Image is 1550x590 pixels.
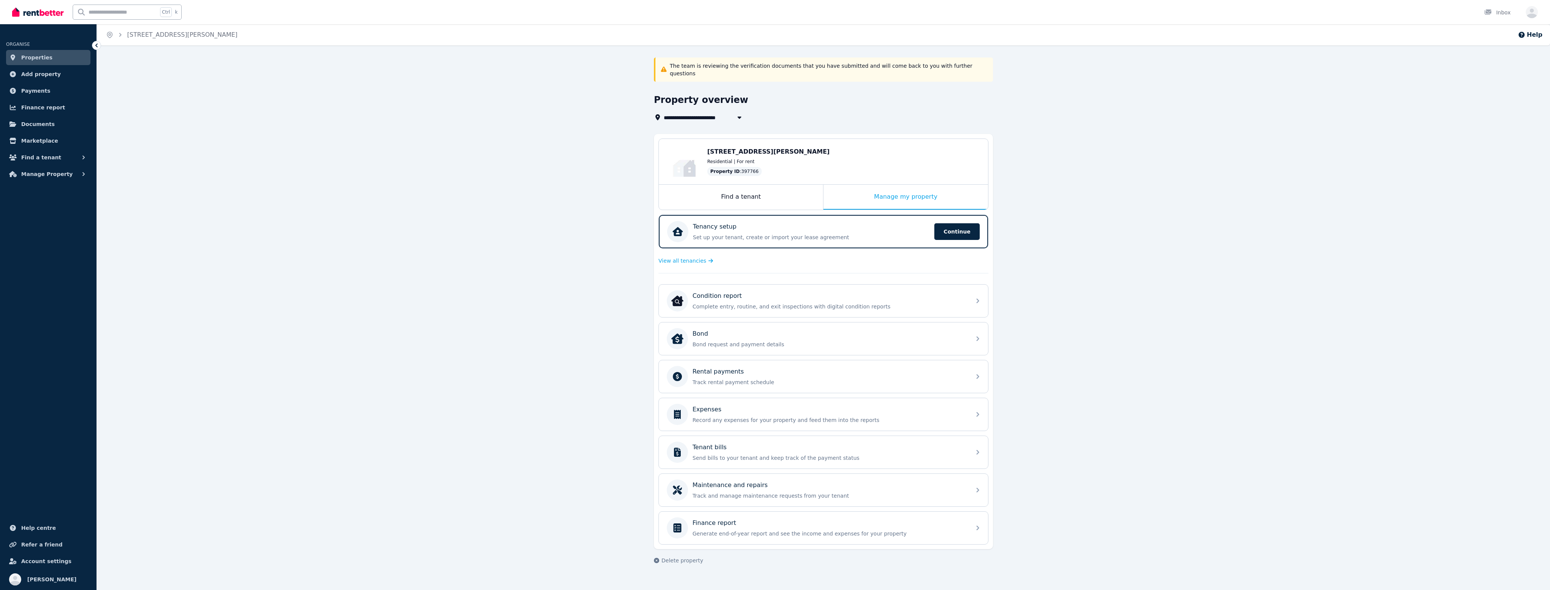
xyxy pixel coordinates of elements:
[21,557,72,566] span: Account settings
[654,557,703,564] button: Delete property
[654,94,748,106] h1: Property overview
[6,117,90,132] a: Documents
[659,398,988,431] a: ExpensesRecord any expenses for your property and feed them into the reports
[693,518,736,528] p: Finance report
[707,148,829,155] span: [STREET_ADDRESS][PERSON_NAME]
[659,185,823,210] div: Find a tenant
[12,6,64,18] img: RentBetter
[710,168,740,174] span: Property ID
[693,416,966,424] p: Record any expenses for your property and feed them into the reports
[934,223,980,240] span: Continue
[659,285,988,317] a: Condition reportCondition reportComplete entry, routine, and exit inspections with digital condit...
[6,42,30,47] span: ORGANISE
[6,50,90,65] a: Properties
[21,540,62,549] span: Refer a friend
[1518,30,1542,39] button: Help
[1484,9,1511,16] div: Inbox
[658,257,713,265] a: View all tenancies
[693,234,930,241] p: Set up your tenant, create or import your lease agreement
[21,70,61,79] span: Add property
[707,159,755,165] span: Residential | For rent
[671,333,683,345] img: Bond
[693,329,708,338] p: Bond
[175,9,177,15] span: k
[707,167,762,176] div: : 397766
[97,24,247,45] nav: Breadcrumb
[6,67,90,82] a: Add property
[693,303,966,310] p: Complete entry, routine, and exit inspections with digital condition reports
[693,222,736,231] p: Tenancy setup
[21,523,56,532] span: Help centre
[661,557,703,564] span: Delete property
[21,170,73,179] span: Manage Property
[6,520,90,536] a: Help centre
[693,367,744,376] p: Rental payments
[21,103,65,112] span: Finance report
[659,215,988,248] a: Tenancy setupSet up your tenant, create or import your lease agreementContinue
[21,153,61,162] span: Find a tenant
[6,554,90,569] a: Account settings
[693,378,966,386] p: Track rental payment schedule
[693,492,966,500] p: Track and manage maintenance requests from your tenant
[160,7,172,17] span: Ctrl
[693,443,727,452] p: Tenant bills
[671,295,683,307] img: Condition report
[6,150,90,165] button: Find a tenant
[6,537,90,552] a: Refer a friend
[693,291,742,300] p: Condition report
[693,454,966,462] p: Send bills to your tenant and keep track of the payment status
[21,136,58,145] span: Marketplace
[27,575,76,584] span: [PERSON_NAME]
[823,185,988,210] div: Manage my property
[659,436,988,469] a: Tenant billsSend bills to your tenant and keep track of the payment status
[693,341,966,348] p: Bond request and payment details
[693,405,721,414] p: Expenses
[659,360,988,393] a: Rental paymentsTrack rental payment schedule
[670,62,988,77] p: The team is reviewing the verification documents that you have submitted and will come back to yo...
[6,83,90,98] a: Payments
[659,512,988,544] a: Finance reportGenerate end-of-year report and see the income and expenses for your property
[21,86,50,95] span: Payments
[659,322,988,355] a: BondBondBond request and payment details
[21,53,53,62] span: Properties
[693,481,768,490] p: Maintenance and repairs
[21,120,55,129] span: Documents
[658,257,706,265] span: View all tenancies
[127,31,238,38] a: [STREET_ADDRESS][PERSON_NAME]
[6,133,90,148] a: Marketplace
[6,100,90,115] a: Finance report
[659,474,988,506] a: Maintenance and repairsTrack and manage maintenance requests from your tenant
[693,530,966,537] p: Generate end-of-year report and see the income and expenses for your property
[6,167,90,182] button: Manage Property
